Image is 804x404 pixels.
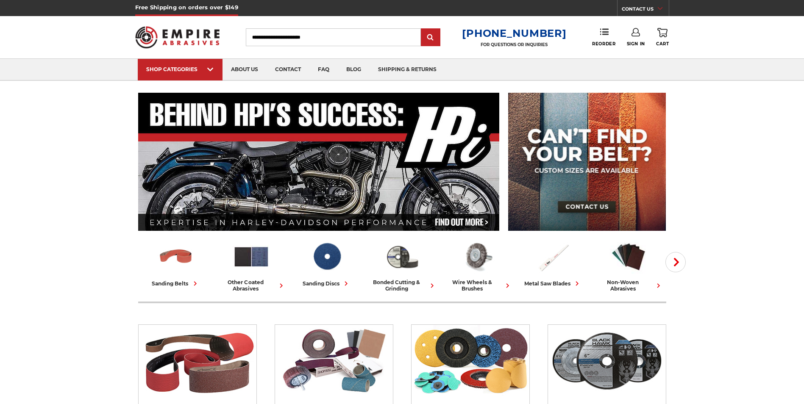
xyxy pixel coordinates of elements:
span: Reorder [592,41,615,47]
a: CONTACT US [622,4,669,16]
button: Next [665,252,686,272]
img: Other Coated Abrasives [275,325,393,397]
img: Wire Wheels & Brushes [459,238,496,275]
a: faq [309,59,338,80]
a: about us [223,59,267,80]
a: other coated abrasives [217,238,286,292]
img: Sanding Belts [139,325,256,397]
div: non-woven abrasives [594,279,663,292]
a: metal saw blades [519,238,587,288]
img: Bonded Cutting & Grinding [384,238,421,275]
span: Sign In [627,41,645,47]
div: other coated abrasives [217,279,286,292]
a: contact [267,59,309,80]
a: wire wheels & brushes [443,238,512,292]
img: Sanding Belts [157,238,195,275]
div: wire wheels & brushes [443,279,512,292]
div: metal saw blades [524,279,581,288]
a: sanding discs [292,238,361,288]
img: Bonded Cutting & Grinding [548,325,666,397]
img: Banner for an interview featuring Horsepower Inc who makes Harley performance upgrades featured o... [138,93,500,231]
p: FOR QUESTIONS OR INQUIRIES [462,42,566,47]
img: Sanding Discs [412,325,529,397]
div: bonded cutting & grinding [368,279,437,292]
a: [PHONE_NUMBER] [462,27,566,39]
span: Cart [656,41,669,47]
a: shipping & returns [370,59,445,80]
div: sanding discs [303,279,351,288]
img: Sanding Discs [308,238,345,275]
a: sanding belts [142,238,210,288]
a: Reorder [592,28,615,46]
div: SHOP CATEGORIES [146,66,214,72]
a: blog [338,59,370,80]
img: promo banner for custom belts. [508,93,666,231]
a: non-woven abrasives [594,238,663,292]
a: bonded cutting & grinding [368,238,437,292]
img: Other Coated Abrasives [233,238,270,275]
img: Non-woven Abrasives [610,238,647,275]
a: Cart [656,28,669,47]
img: Metal Saw Blades [534,238,572,275]
div: sanding belts [152,279,200,288]
img: Empire Abrasives [135,21,220,54]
